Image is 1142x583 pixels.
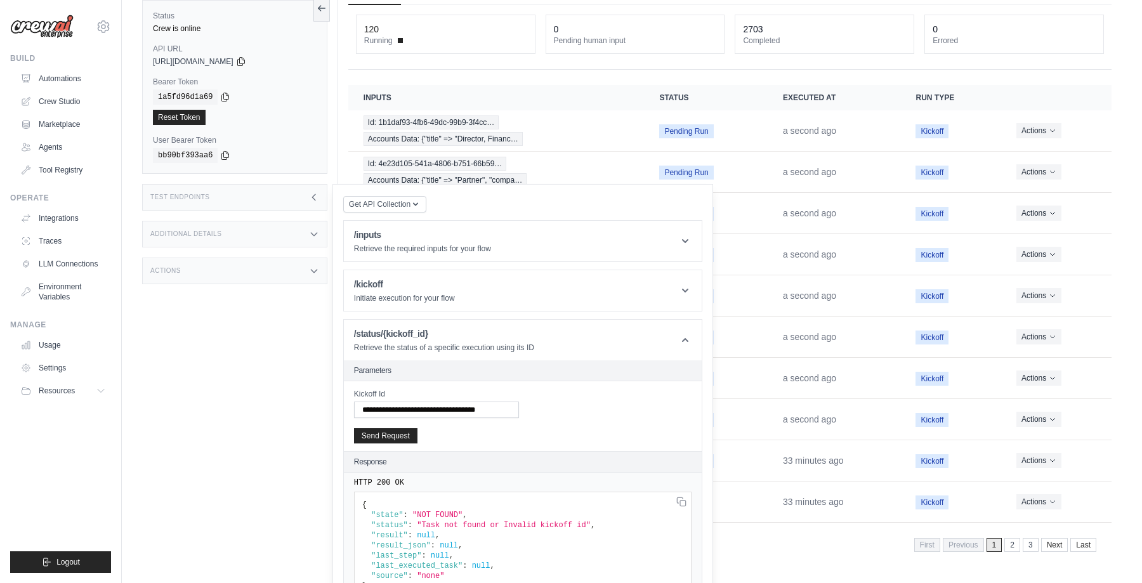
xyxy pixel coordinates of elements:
div: 120 [364,23,379,36]
a: 2 [1004,538,1020,552]
dt: Pending human input [554,36,717,46]
div: 0 [933,23,938,36]
span: Pending Run [659,207,713,221]
span: Kickoff [916,372,948,386]
a: View execution details for Id [364,115,629,146]
span: , [458,541,463,550]
div: 2703 [743,23,763,36]
span: Running [364,36,393,46]
span: : [408,521,412,530]
button: Resources [15,381,111,401]
h3: Actions [150,267,181,275]
div: Build [10,53,111,63]
button: Actions for execution [1016,206,1061,221]
span: "last_step" [371,551,421,560]
h3: Test Endpoints [150,193,210,201]
code: bb90bf393aa6 [153,148,218,163]
time: August 28, 2025 at 19:41 IST [783,332,836,342]
a: Environment Variables [15,277,111,307]
a: Traces [15,231,111,251]
span: Kickoff [916,248,948,262]
button: Actions for execution [1016,329,1061,344]
button: Actions for execution [1016,247,1061,262]
a: Agents [15,137,111,157]
button: Actions for execution [1016,412,1061,427]
span: "status" [371,521,408,530]
span: Pending Run [659,331,713,344]
span: { [362,501,367,509]
span: null [440,541,458,550]
span: Kickoff [916,454,948,468]
span: , [490,561,494,570]
span: "NOT FOUND" [412,511,463,520]
span: : [463,561,467,570]
img: Logo [10,15,74,39]
span: Accounts Data: {"title" => "Director, Financ… [364,132,523,146]
button: Actions for execution [1016,164,1061,180]
time: August 28, 2025 at 19:41 IST [783,291,836,301]
time: August 28, 2025 at 19:41 IST [783,414,836,424]
a: 3 [1023,538,1039,552]
span: "last_executed_task" [371,561,463,570]
div: 0 [554,23,559,36]
dt: Errored [933,36,1096,46]
h1: /inputs [354,228,491,241]
p: Initiate execution for your flow [354,293,455,303]
span: Logout [56,557,80,567]
a: Last [1070,538,1096,552]
a: Integrations [15,208,111,228]
a: View execution details for Id [364,157,629,187]
button: Logout [10,551,111,573]
a: Usage [15,335,111,355]
p: Retrieve the status of a specific execution using its ID [354,343,534,353]
span: Pending Run [659,454,713,468]
th: Run Type [900,85,1001,110]
span: Get API Collection [349,199,410,209]
p: Retrieve the required inputs for your flow [354,244,491,254]
span: Pending Run [659,166,713,180]
span: [URL][DOMAIN_NAME] [153,56,233,67]
button: Actions for execution [1016,123,1061,138]
section: Crew executions table [348,85,1112,560]
span: : [404,511,408,520]
button: Actions for execution [1016,494,1061,509]
a: Tool Registry [15,160,111,180]
button: Actions for execution [1016,453,1061,468]
span: Kickoff [916,289,948,303]
span: Kickoff [916,495,948,509]
span: Previous [943,538,984,552]
time: August 28, 2025 at 19:08 IST [783,497,844,507]
span: Id: 1b1daf93-4fb6-49dc-99b9-3f4cc… [364,115,499,129]
span: Pending Run [659,289,713,303]
span: "result" [371,531,408,540]
a: Marketplace [15,114,111,134]
th: Status [644,85,768,110]
label: Kickoff Id [354,389,519,399]
a: Crew Studio [15,91,111,112]
div: Operate [10,193,111,203]
button: Send Request [354,428,417,443]
span: Kickoff [916,124,948,138]
span: : [408,531,412,540]
time: August 28, 2025 at 19:41 IST [783,249,836,259]
div: Crew is online [153,23,317,34]
label: Status [153,11,317,21]
nav: Pagination [914,538,1096,552]
span: "source" [371,572,408,580]
span: Kickoff [916,331,948,344]
span: "Task not found or Invalid kickoff id" [417,521,591,530]
nav: Pagination [348,528,1112,560]
a: Automations [15,69,111,89]
label: Bearer Token [153,77,317,87]
button: Actions for execution [1016,370,1061,386]
span: "none" [417,572,444,580]
a: LLM Connections [15,254,111,274]
label: User Bearer Token [153,135,317,145]
a: Settings [15,358,111,378]
a: Reset Token [153,110,206,125]
a: Next [1041,538,1068,552]
span: , [435,531,440,540]
span: Pending Run [659,413,713,427]
span: , [449,551,454,560]
span: null [472,561,490,570]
